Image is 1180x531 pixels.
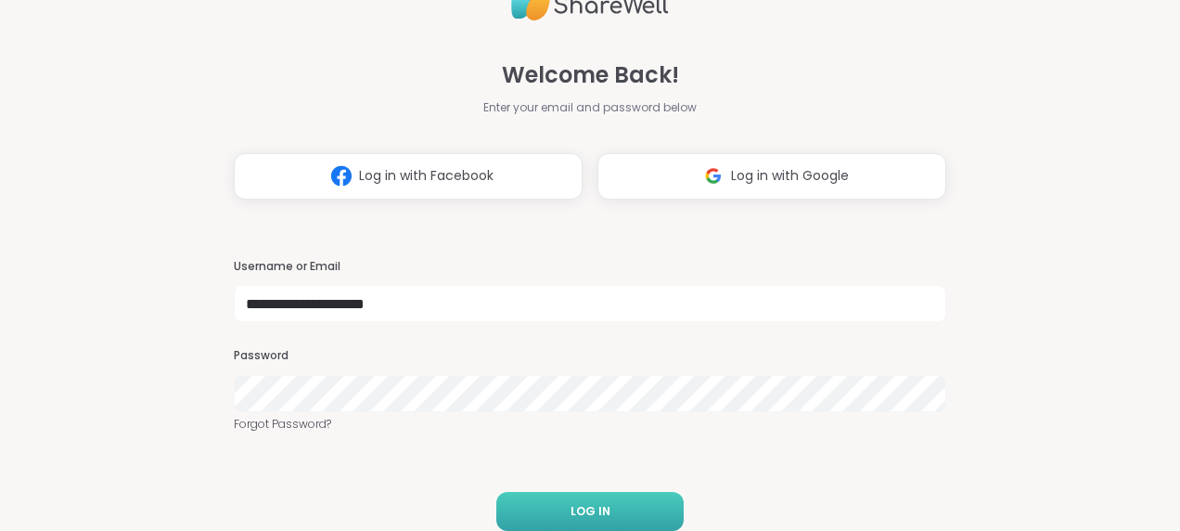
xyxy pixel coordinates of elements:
button: LOG IN [496,492,684,531]
span: Log in with Google [731,166,849,186]
button: Log in with Facebook [234,153,583,200]
span: Enter your email and password below [483,99,697,116]
a: Forgot Password? [234,416,946,433]
button: Log in with Google [597,153,946,200]
span: Log in with Facebook [359,166,494,186]
h3: Password [234,348,946,364]
img: ShareWell Logomark [324,159,359,193]
img: ShareWell Logomark [696,159,731,193]
span: Welcome Back! [502,58,679,92]
span: LOG IN [571,503,610,520]
h3: Username or Email [234,259,946,275]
